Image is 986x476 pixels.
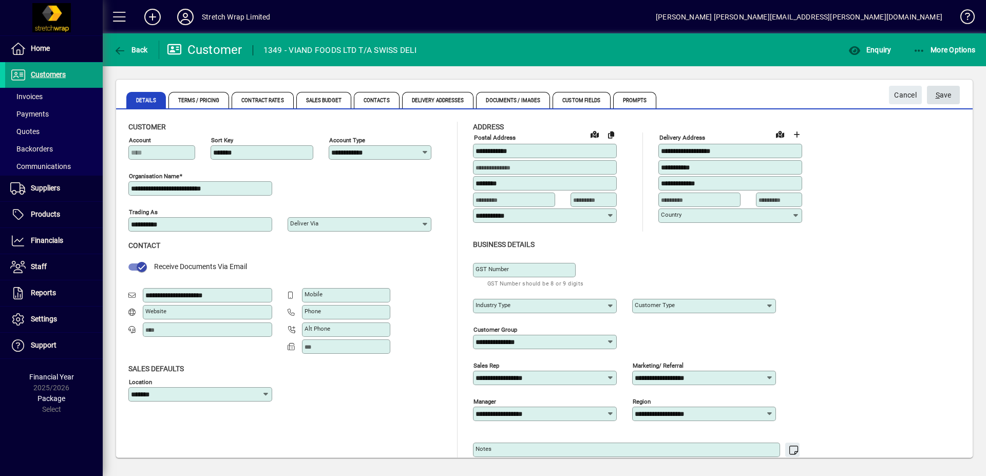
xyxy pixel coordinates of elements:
app-page-header-button: Back [103,41,159,59]
span: Enquiry [848,46,891,54]
span: Delivery Addresses [402,92,474,108]
mat-label: Phone [305,308,321,315]
button: Save [927,86,960,104]
span: Customers [31,70,66,79]
mat-hint: GST Number should be 8 or 9 digits [487,277,584,289]
button: Cancel [889,86,922,104]
a: Backorders [5,140,103,158]
span: Quotes [10,127,40,136]
mat-label: Customer group [473,326,517,333]
span: Details [126,92,166,108]
span: Staff [31,262,47,271]
mat-label: Industry type [476,301,510,309]
mat-label: Website [145,308,166,315]
span: Contacts [354,92,400,108]
mat-label: Customer type [635,301,675,309]
span: Home [31,44,50,52]
div: Customer [167,42,242,58]
span: More Options [913,46,976,54]
span: Terms / Pricing [168,92,230,108]
a: Staff [5,254,103,280]
button: Back [111,41,150,59]
div: [PERSON_NAME] [PERSON_NAME][EMAIL_ADDRESS][PERSON_NAME][DOMAIN_NAME] [656,9,942,25]
span: ave [936,87,952,104]
span: Products [31,210,60,218]
mat-label: Mobile [305,291,323,298]
span: Contract Rates [232,92,293,108]
span: S [936,91,940,99]
a: Suppliers [5,176,103,201]
mat-label: Organisation name [129,173,179,180]
mat-label: Country [661,211,681,218]
span: Support [31,341,56,349]
span: Payments [10,110,49,118]
span: Documents / Images [476,92,550,108]
span: Backorders [10,145,53,153]
a: Knowledge Base [953,2,973,35]
span: Reports [31,289,56,297]
button: More Options [911,41,978,59]
a: Support [5,333,103,358]
mat-label: Alt Phone [305,325,330,332]
a: Products [5,202,103,227]
a: Payments [5,105,103,123]
span: Financials [31,236,63,244]
mat-hint: Use 'Enter' to start a new line [713,457,794,469]
span: Invoices [10,92,43,101]
a: Financials [5,228,103,254]
span: Receive Documents Via Email [154,262,247,271]
span: Communications [10,162,71,170]
mat-label: Marketing/ Referral [633,361,684,369]
div: 1349 - VIAND FOODS LTD T/A SWISS DELI [263,42,416,59]
button: Profile [169,8,202,26]
span: Customer [128,123,166,131]
mat-label: Location [129,378,152,385]
div: Stretch Wrap Limited [202,9,271,25]
span: Sales Budget [296,92,351,108]
button: Add [136,8,169,26]
span: Suppliers [31,184,60,192]
mat-label: Region [633,397,651,405]
mat-label: GST Number [476,265,509,273]
mat-label: Sales rep [473,361,499,369]
span: Package [37,394,65,403]
a: Quotes [5,123,103,140]
button: Copy to Delivery address [603,126,619,143]
span: Contact [128,241,160,250]
mat-label: Notes [476,445,491,452]
span: Cancel [894,87,917,104]
span: Sales defaults [128,365,184,373]
mat-label: Trading as [129,208,158,216]
a: View on map [586,126,603,142]
a: Communications [5,158,103,175]
a: Reports [5,280,103,306]
span: Address [473,123,504,131]
span: Back [113,46,148,54]
a: Settings [5,307,103,332]
span: Prompts [613,92,657,108]
span: Business details [473,240,535,249]
span: Custom Fields [553,92,610,108]
a: View on map [772,126,788,142]
mat-label: Deliver via [290,220,318,227]
span: Financial Year [29,373,74,381]
mat-label: Account Type [329,137,365,144]
span: Settings [31,315,57,323]
a: Invoices [5,88,103,105]
mat-label: Account [129,137,151,144]
mat-label: Manager [473,397,496,405]
button: Choose address [788,126,805,143]
button: Enquiry [846,41,894,59]
a: Home [5,36,103,62]
mat-label: Sort key [211,137,233,144]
